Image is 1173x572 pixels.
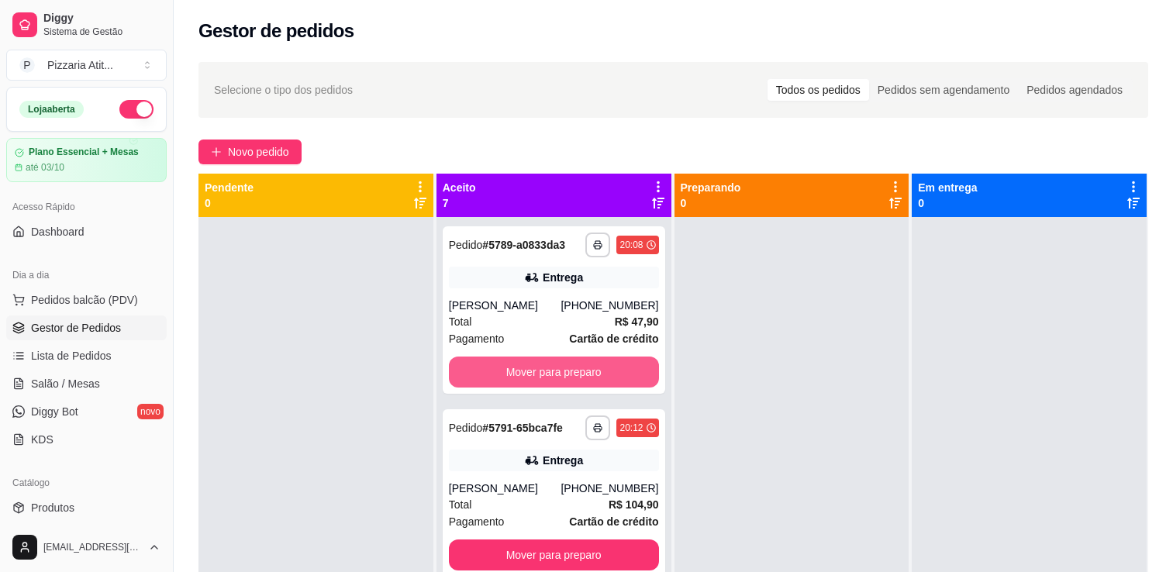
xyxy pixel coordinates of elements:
[6,470,167,495] div: Catálogo
[449,330,505,347] span: Pagamento
[31,292,138,308] span: Pedidos balcão (PDV)
[449,481,561,496] div: [PERSON_NAME]
[47,57,113,73] div: Pizzaria Atit ...
[681,195,741,211] p: 0
[205,180,254,195] p: Pendente
[869,79,1018,101] div: Pedidos sem agendamento
[19,57,35,73] span: P
[119,100,154,119] button: Alterar Status
[211,146,222,157] span: plus
[543,453,583,468] div: Entrega
[6,6,167,43] a: DiggySistema de Gestão
[1018,79,1131,101] div: Pedidos agendados
[214,81,353,98] span: Selecione o tipo dos pedidos
[561,298,658,313] div: [PHONE_NUMBER]
[6,495,167,520] a: Produtos
[482,422,563,434] strong: # 5791-65bca7fe
[449,239,483,251] span: Pedido
[31,404,78,419] span: Diggy Bot
[619,422,643,434] div: 20:12
[31,348,112,364] span: Lista de Pedidos
[918,195,977,211] p: 0
[26,161,64,174] article: até 03/10
[31,376,100,391] span: Salão / Mesas
[205,195,254,211] p: 0
[43,541,142,553] span: [EMAIL_ADDRESS][DOMAIN_NAME]
[561,481,658,496] div: [PHONE_NUMBER]
[6,195,167,219] div: Acesso Rápido
[6,219,167,244] a: Dashboard
[482,239,565,251] strong: # 5789-a0833da3
[228,143,289,160] span: Novo pedido
[198,140,302,164] button: Novo pedido
[449,298,561,313] div: [PERSON_NAME]
[6,263,167,288] div: Dia a dia
[449,313,472,330] span: Total
[43,26,160,38] span: Sistema de Gestão
[449,496,472,513] span: Total
[609,498,659,511] strong: R$ 104,90
[6,288,167,312] button: Pedidos balcão (PDV)
[31,320,121,336] span: Gestor de Pedidos
[6,529,167,566] button: [EMAIL_ADDRESS][DOMAIN_NAME]
[443,195,476,211] p: 7
[31,432,53,447] span: KDS
[768,79,869,101] div: Todos os pedidos
[43,12,160,26] span: Diggy
[449,539,659,570] button: Mover para preparo
[198,19,354,43] h2: Gestor de pedidos
[31,224,85,239] span: Dashboard
[29,146,139,158] article: Plano Essencial + Mesas
[449,357,659,388] button: Mover para preparo
[681,180,741,195] p: Preparando
[569,515,658,528] strong: Cartão de crédito
[449,513,505,530] span: Pagamento
[6,399,167,424] a: Diggy Botnovo
[6,371,167,396] a: Salão / Mesas
[569,333,658,345] strong: Cartão de crédito
[918,180,977,195] p: Em entrega
[443,180,476,195] p: Aceito
[449,422,483,434] span: Pedido
[6,138,167,182] a: Plano Essencial + Mesasaté 03/10
[19,101,84,118] div: Loja aberta
[6,50,167,81] button: Select a team
[543,270,583,285] div: Entrega
[31,500,74,515] span: Produtos
[619,239,643,251] div: 20:08
[6,343,167,368] a: Lista de Pedidos
[6,315,167,340] a: Gestor de Pedidos
[6,427,167,452] a: KDS
[615,315,659,328] strong: R$ 47,90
